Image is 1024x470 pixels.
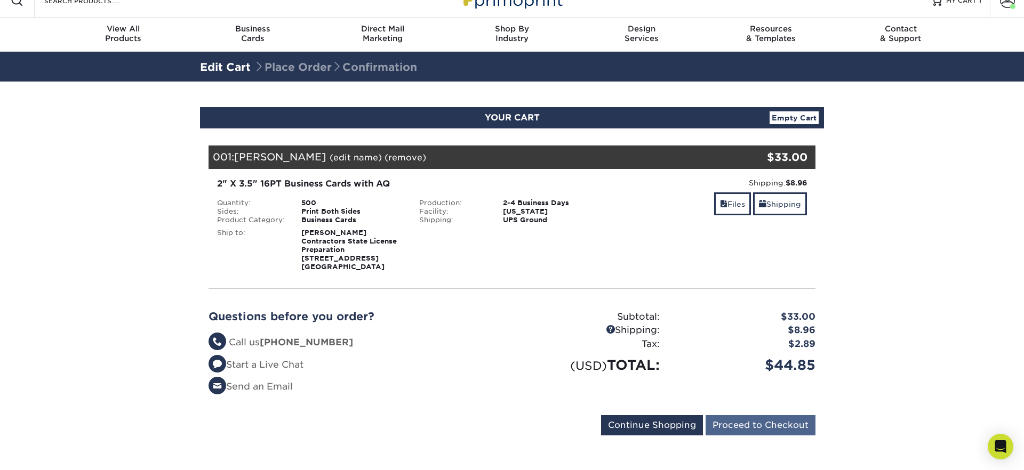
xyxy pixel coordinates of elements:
span: Resources [706,24,836,34]
div: Subtotal: [512,310,668,324]
a: Start a Live Chat [209,359,303,370]
div: Print Both Sides [293,207,411,216]
span: [PERSON_NAME] [234,151,326,163]
span: View All [59,24,188,34]
div: $8.96 [668,323,823,337]
div: Services [577,24,706,43]
span: shipping [759,200,766,208]
div: Ship to: [209,229,293,271]
small: (USD) [570,359,607,372]
span: Direct Mail [318,24,447,34]
a: Contact& Support [836,18,965,52]
li: Call us [209,336,504,350]
strong: [PERSON_NAME] Contractors State License Preparation [STREET_ADDRESS] [GEOGRAPHIC_DATA] [301,229,397,271]
div: Shipping: [621,177,807,188]
div: UPS Ground [495,216,613,224]
div: Sides: [209,207,293,216]
div: Cards [188,24,318,43]
div: $2.89 [668,337,823,351]
input: Continue Shopping [601,415,703,435]
strong: $8.96 [786,179,807,187]
div: Shipping: [411,216,495,224]
a: View AllProducts [59,18,188,52]
div: Production: [411,199,495,207]
div: Quantity: [209,199,293,207]
span: Contact [836,24,965,34]
div: Facility: [411,207,495,216]
div: Products [59,24,188,43]
a: Empty Cart [770,111,819,124]
div: Tax: [512,337,668,351]
div: $33.00 [668,310,823,324]
a: Send an Email [209,381,293,392]
div: Industry [447,24,577,43]
div: 500 [293,199,411,207]
span: Design [577,24,706,34]
div: $33.00 [714,149,807,165]
div: Product Category: [209,216,293,224]
div: Shipping: [512,323,668,337]
a: Resources& Templates [706,18,836,52]
a: Edit Cart [200,61,251,74]
div: Open Intercom Messenger [988,434,1013,459]
span: YOUR CART [485,112,540,123]
div: Marketing [318,24,447,43]
span: files [720,200,727,208]
div: 2-4 Business Days [495,199,613,207]
span: Business [188,24,318,34]
a: DesignServices [577,18,706,52]
a: BusinessCards [188,18,318,52]
div: Business Cards [293,216,411,224]
a: Shop ByIndustry [447,18,577,52]
a: (edit name) [330,152,382,163]
strong: [PHONE_NUMBER] [260,337,353,347]
span: Shop By [447,24,577,34]
a: (remove) [385,152,426,163]
div: [US_STATE] [495,207,613,216]
span: Place Order Confirmation [254,61,417,74]
a: Shipping [753,192,807,215]
a: Files [714,192,751,215]
div: 2" X 3.5" 16PT Business Cards with AQ [217,177,605,190]
div: & Support [836,24,965,43]
div: TOTAL: [512,355,668,375]
div: 001: [209,145,714,169]
div: $44.85 [668,355,823,375]
div: & Templates [706,24,836,43]
h2: Questions before you order? [209,310,504,323]
a: Direct MailMarketing [318,18,447,52]
input: Proceed to Checkout [706,415,815,435]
